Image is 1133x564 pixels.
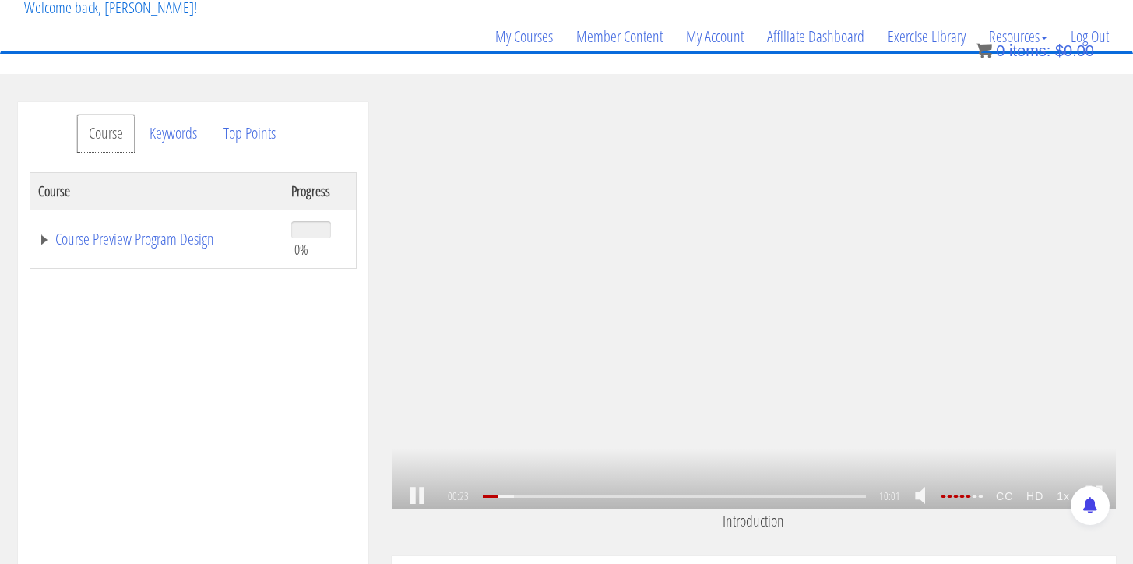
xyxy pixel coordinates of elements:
span: 10:01 [879,491,900,502]
a: Course [76,114,135,153]
span: 0 [996,42,1005,59]
span: items: [1009,42,1050,59]
img: icon11.png [976,43,992,58]
strong: CC [990,484,1020,509]
a: Course Preview Program Design [38,231,276,247]
a: Top Points [211,114,288,153]
span: 0% [294,241,308,258]
p: Introduction [392,509,1116,533]
span: $ [1055,42,1064,59]
strong: HD [1020,484,1050,509]
bdi: 0.00 [1055,42,1094,59]
strong: 1x [1050,484,1077,509]
a: Keywords [137,114,209,153]
th: Course [30,172,283,210]
span: 00:23 [446,491,470,502]
th: Progress [283,172,356,210]
a: 0 items: $0.00 [976,42,1094,59]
